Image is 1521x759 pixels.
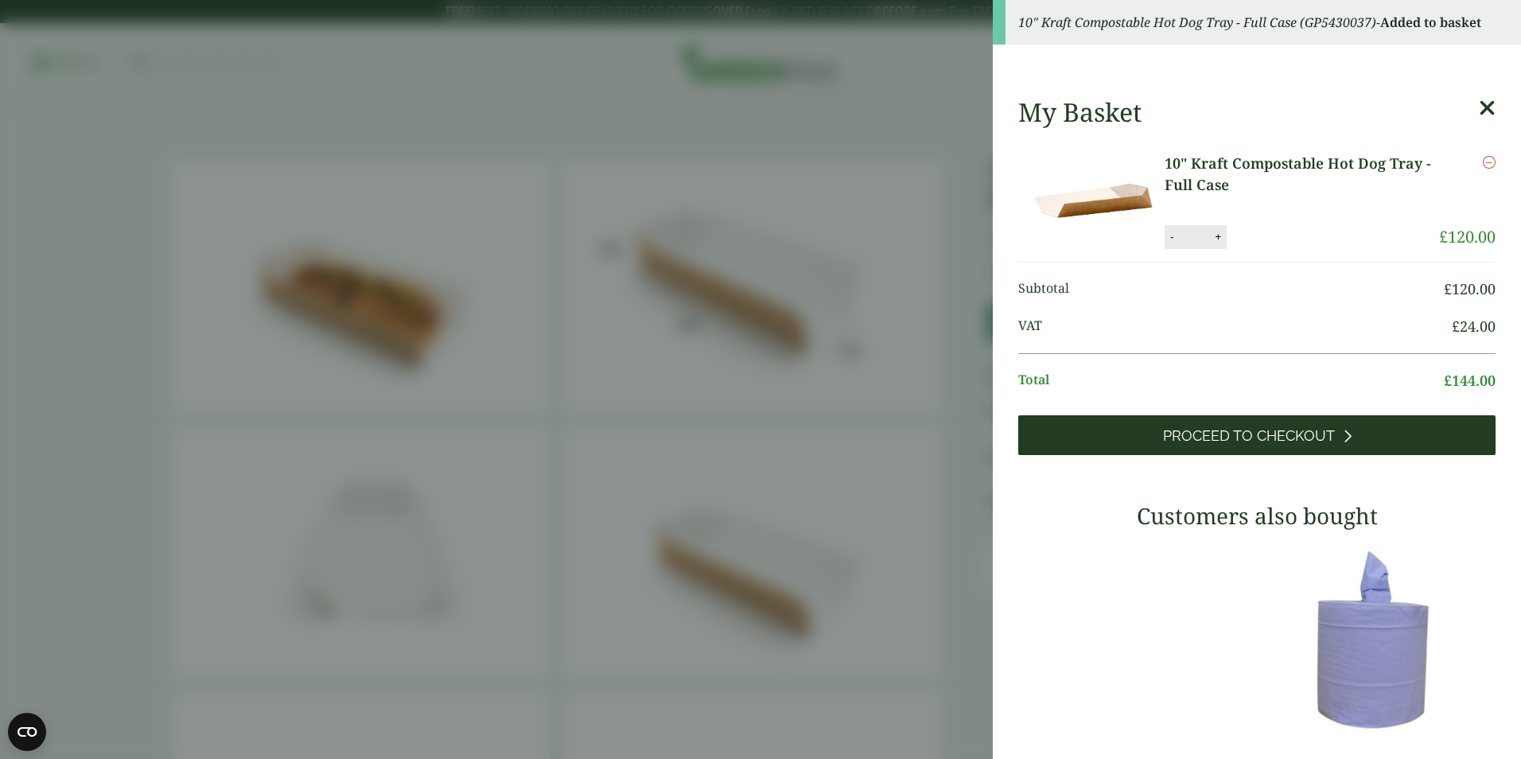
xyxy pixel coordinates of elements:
span: £ [1444,279,1452,298]
bdi: 24.00 [1452,317,1496,336]
span: £ [1439,226,1448,247]
img: 10" Kraft Compostable Hot Dog Tray-Full Case-0 [1021,153,1165,248]
a: Proceed to Checkout [1018,415,1496,455]
bdi: 144.00 [1444,371,1496,390]
strong: Added to basket [1380,14,1481,31]
button: - [1165,230,1178,243]
bdi: 120.00 [1439,226,1496,247]
span: Proceed to Checkout [1163,427,1335,445]
h3: Customers also bought [1018,503,1496,530]
a: Remove this item [1483,153,1496,172]
h2: My Basket [1018,97,1142,127]
a: 10" Kraft Compostable Hot Dog Tray - Full Case [1165,153,1439,196]
bdi: 120.00 [1444,279,1496,298]
span: £ [1452,317,1460,336]
span: £ [1444,371,1452,390]
span: VAT [1018,316,1452,337]
img: 3630017-2-Ply-Blue-Centre-Feed-104m [1265,540,1496,739]
span: Subtotal [1018,278,1444,300]
button: + [1210,230,1226,243]
span: Total [1018,370,1444,391]
em: 10" Kraft Compostable Hot Dog Tray - Full Case (GP5430037) [1018,14,1376,31]
button: Open CMP widget [8,713,46,751]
